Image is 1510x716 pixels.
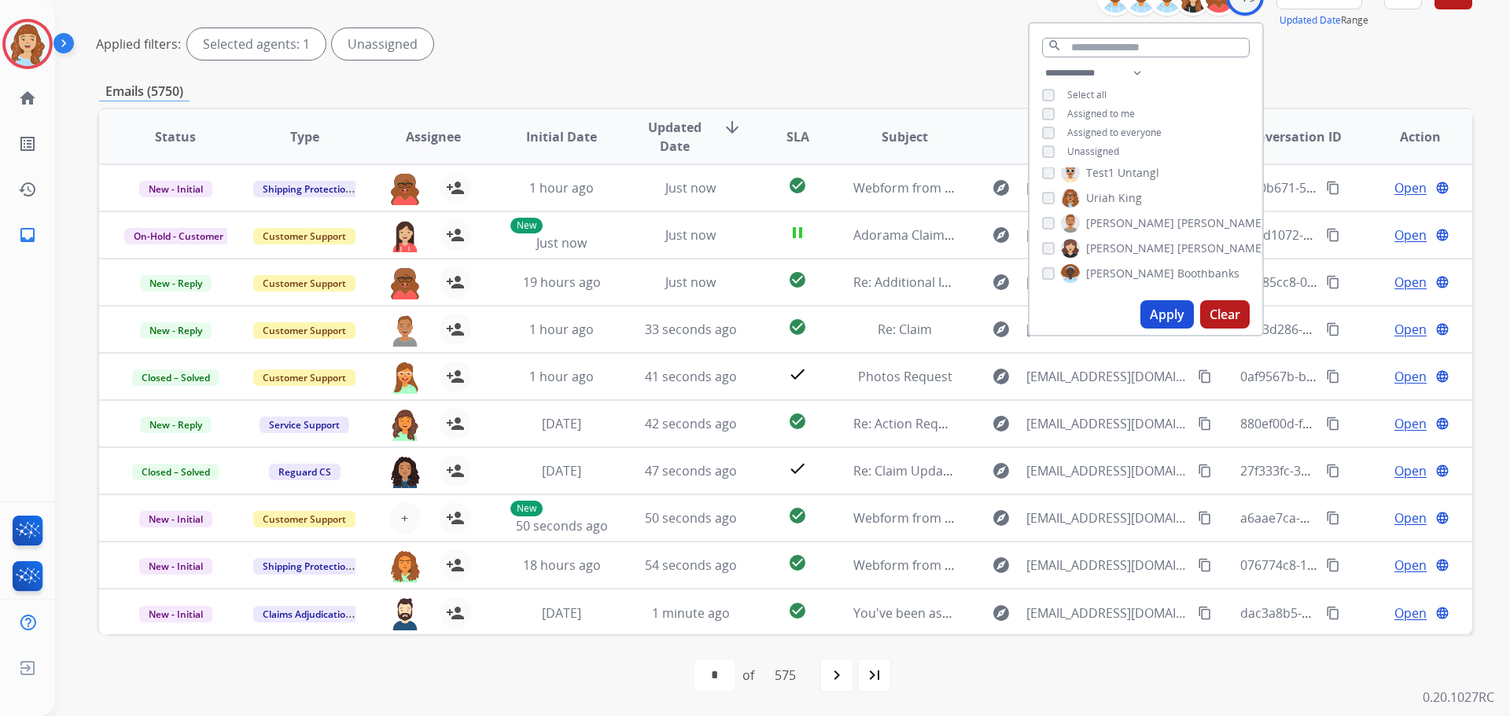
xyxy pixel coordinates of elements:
[132,464,219,480] span: Closed – Solved
[665,179,716,196] span: Just now
[132,369,219,386] span: Closed – Solved
[1435,322,1449,336] mat-icon: language
[1326,369,1340,384] mat-icon: content_copy
[446,509,465,527] mat-icon: person_add
[645,321,737,338] span: 33 seconds ago
[788,506,807,525] mat-icon: check_circle
[510,218,543,233] p: New
[1198,369,1212,384] mat-icon: content_copy
[155,127,196,146] span: Status
[827,666,846,685] mat-icon: navigate_next
[1198,417,1212,431] mat-icon: content_copy
[253,511,355,527] span: Customer Support
[882,127,928,146] span: Subject
[788,601,807,620] mat-icon: check_circle
[1343,109,1472,164] th: Action
[1026,556,1188,575] span: [EMAIL_ADDRESS][DOMAIN_NAME]
[1026,320,1188,339] span: [EMAIL_ADDRESS][DOMAIN_NAME]
[446,556,465,575] mat-icon: person_add
[788,270,807,289] mat-icon: check_circle
[1067,145,1119,158] span: Unassigned
[1240,556,1478,574] span: 076774c8-1f26-4569-9307-b833a95acc37
[645,368,737,385] span: 41 seconds ago
[1118,165,1159,181] span: Untangl
[124,228,233,244] span: On-Hold - Customer
[389,597,421,630] img: agent-avatar
[1177,215,1265,231] span: [PERSON_NAME]
[1394,604,1427,622] span: Open
[645,556,737,574] span: 54 seconds ago
[645,462,737,479] span: 47 seconds ago
[992,226,1011,244] mat-icon: explore
[1086,165,1114,181] span: Test1
[1326,511,1340,525] mat-icon: content_copy
[992,320,1011,339] mat-icon: explore
[1394,226,1427,244] span: Open
[139,181,212,197] span: New - Initial
[542,604,581,622] span: [DATE]
[389,408,421,441] img: agent-avatar
[788,318,807,336] mat-icon: check_circle
[878,321,932,338] span: Re: Claim
[529,368,594,385] span: 1 hour ago
[332,28,433,60] div: Unassigned
[389,455,421,488] img: agent-avatar
[1394,367,1427,386] span: Open
[645,415,737,432] span: 42 seconds ago
[1280,14,1341,27] button: Updated Date
[1326,464,1340,478] mat-icon: content_copy
[1435,417,1449,431] mat-icon: language
[253,369,355,386] span: Customer Support
[253,275,355,292] span: Customer Support
[1026,367,1188,386] span: [EMAIL_ADDRESS][DOMAIN_NAME]
[992,509,1011,527] mat-icon: explore
[853,226,1380,244] span: Adorama Claim | Gift Card Needed - Contract ID 704bf19d-75c0-4fd6-9b96-3a5619a46d39
[992,556,1011,575] mat-icon: explore
[639,118,711,156] span: Updated Date
[1067,107,1135,120] span: Assigned to me
[1326,275,1340,289] mat-icon: content_copy
[446,414,465,433] mat-icon: person_add
[1026,604,1188,622] span: [EMAIL_ADDRESS][DOMAIN_NAME]
[536,234,587,252] span: Just now
[529,179,594,196] span: 1 hour ago
[1394,273,1427,292] span: Open
[96,35,181,53] p: Applied filters:
[446,320,465,339] mat-icon: person_add
[665,274,716,291] span: Just now
[446,273,465,292] mat-icon: person_add
[1435,511,1449,525] mat-icon: language
[1177,266,1239,281] span: Boothbanks
[1326,181,1340,195] mat-icon: content_copy
[788,223,807,242] mat-icon: pause
[516,517,608,534] span: 50 seconds ago
[652,604,730,622] span: 1 minute ago
[406,127,461,146] span: Assignee
[1140,300,1194,329] button: Apply
[853,604,1348,622] span: You've been assigned a new service order: 7fd33e2d-6af6-40db-abd6-238c2921d2a2
[290,127,319,146] span: Type
[853,462,1104,479] span: Re: Claim Update: Parts ordered for repair
[788,412,807,431] mat-icon: check_circle
[140,417,212,433] span: New - Reply
[853,179,1210,196] span: Webform from [EMAIL_ADDRESS][DOMAIN_NAME] on [DATE]
[260,417,349,433] span: Service Support
[1086,266,1174,281] span: [PERSON_NAME]
[853,415,1469,432] span: Re: Action Required: You've been assigned a new service order: a76cbe0a-6447-4331-956d-6f8670c29329
[1326,322,1340,336] mat-icon: content_copy
[1435,181,1449,195] mat-icon: language
[1026,461,1188,480] span: [EMAIL_ADDRESS][DOMAIN_NAME]
[446,604,465,622] mat-icon: person_add
[1240,415,1472,432] span: 880ef00d-f86c-41f1-9aeb-e913bd1884f6
[1086,215,1174,231] span: [PERSON_NAME]
[526,127,597,146] span: Initial Date
[1280,13,1368,27] span: Range
[1026,414,1188,433] span: [EMAIL_ADDRESS][DOMAIN_NAME]
[6,22,50,66] img: avatar
[1048,39,1062,53] mat-icon: search
[446,226,465,244] mat-icon: person_add
[788,176,807,195] mat-icon: check_circle
[1026,226,1188,244] span: [EMAIL_ADDRESS][DOMAIN_NAME]
[788,365,807,384] mat-icon: check
[389,314,421,347] img: agent-avatar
